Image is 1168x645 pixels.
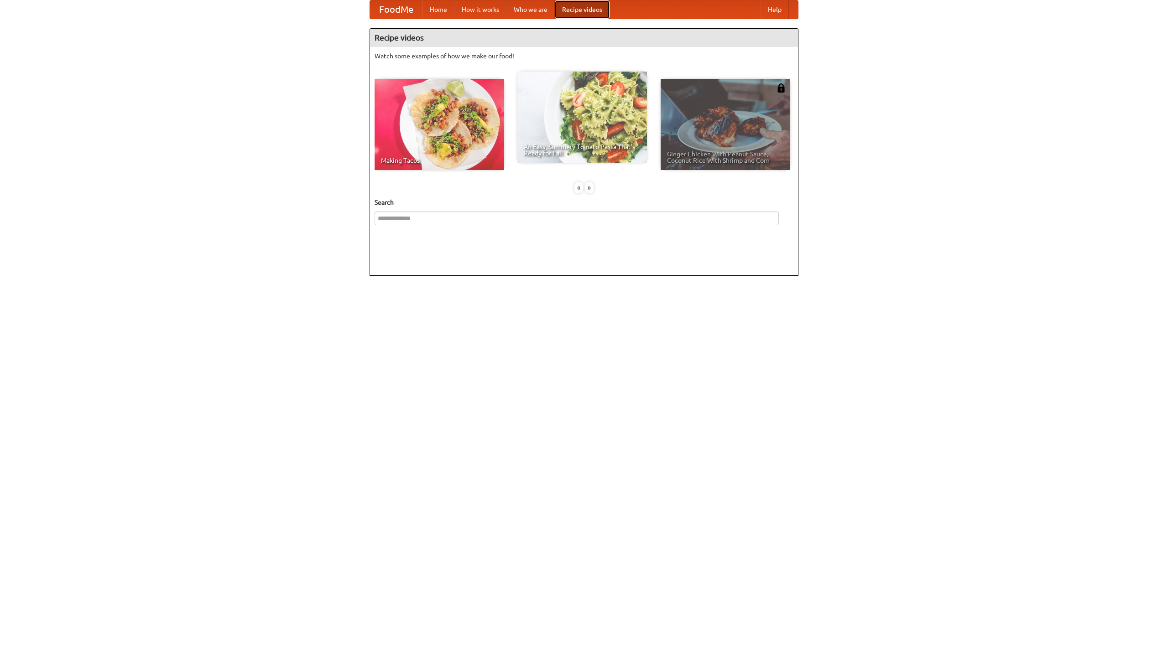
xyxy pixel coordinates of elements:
span: An Easy, Summery Tomato Pasta That's Ready for Fall [524,144,641,156]
h5: Search [375,198,793,207]
h4: Recipe videos [370,29,798,47]
a: How it works [454,0,506,19]
a: Help [761,0,789,19]
div: » [585,182,594,193]
a: FoodMe [370,0,422,19]
span: Making Tacos [381,157,498,164]
a: Making Tacos [375,79,504,170]
img: 483408.png [777,83,786,93]
a: Recipe videos [555,0,610,19]
p: Watch some examples of how we make our food! [375,52,793,61]
a: Home [422,0,454,19]
a: An Easy, Summery Tomato Pasta That's Ready for Fall [517,72,647,163]
a: Who we are [506,0,555,19]
div: « [574,182,583,193]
